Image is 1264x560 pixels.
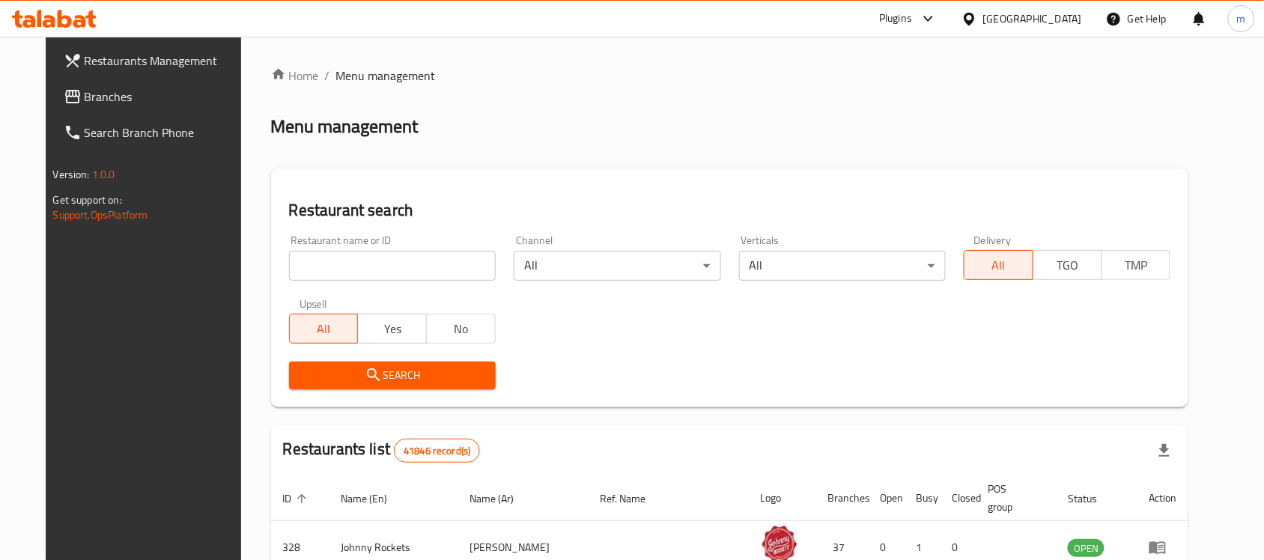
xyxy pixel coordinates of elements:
div: Export file [1146,433,1182,469]
a: Branches [52,79,257,115]
span: TGO [1039,255,1096,276]
span: 1.0.0 [92,165,115,184]
h2: Menu management [271,115,419,139]
th: Open [869,475,905,521]
th: Busy [905,475,941,521]
span: Search Branch Phone [85,124,245,141]
span: Name (Ar) [470,490,533,508]
span: POS group [988,480,1039,516]
button: All [964,250,1033,280]
button: No [426,314,496,344]
label: Upsell [300,299,327,309]
button: TGO [1033,250,1102,280]
button: TMP [1102,250,1171,280]
span: 41846 record(s) [395,444,479,458]
div: Plugins [879,10,912,28]
input: Search for restaurant name or ID.. [289,251,496,281]
button: All [289,314,359,344]
div: Total records count [394,439,480,463]
span: Search [301,366,484,385]
span: Menu management [336,67,436,85]
div: All [739,251,946,281]
span: Status [1068,490,1116,508]
li: / [325,67,330,85]
span: Branches [85,88,245,106]
div: OPEN [1068,539,1105,557]
label: Delivery [974,235,1012,246]
span: Version: [53,165,90,184]
h2: Restaurant search [289,199,1171,222]
button: Search [289,362,496,389]
span: Name (En) [341,490,407,508]
span: TMP [1108,255,1165,276]
div: [GEOGRAPHIC_DATA] [983,10,1082,27]
th: Branches [816,475,869,521]
span: Yes [364,318,421,340]
a: Home [271,67,319,85]
div: Menu [1149,538,1176,556]
span: All [296,318,353,340]
nav: breadcrumb [271,67,1189,85]
div: All [514,251,720,281]
a: Search Branch Phone [52,115,257,150]
a: Support.OpsPlatform [53,205,148,225]
span: Restaurants Management [85,52,245,70]
span: OPEN [1068,540,1105,557]
span: ID [283,490,312,508]
th: Action [1137,475,1188,521]
span: m [1237,10,1246,27]
span: No [433,318,490,340]
th: Logo [749,475,816,521]
th: Closed [941,475,976,521]
span: All [970,255,1027,276]
button: Yes [357,314,427,344]
h2: Restaurants list [283,438,481,463]
a: Restaurants Management [52,43,257,79]
span: Get support on: [53,190,122,210]
span: Ref. Name [600,490,665,508]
